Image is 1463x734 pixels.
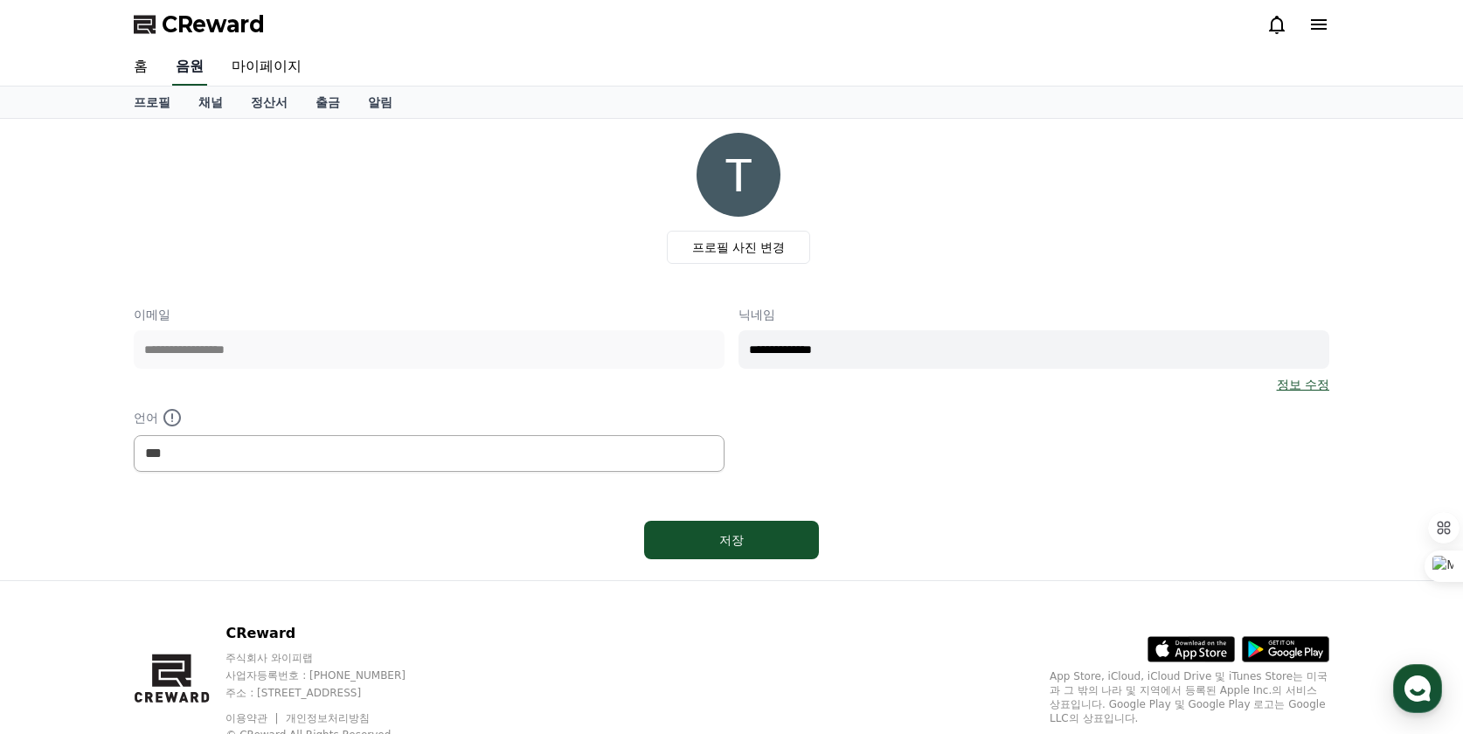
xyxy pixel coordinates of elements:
[1277,376,1329,393] a: 정보 수정
[302,87,354,118] a: 출금
[120,87,184,118] a: 프로필
[134,306,725,323] p: 이메일
[738,306,1329,323] p: 닉네임
[162,10,265,38] span: CReward
[134,407,725,428] p: 언어
[644,521,819,559] button: 저장
[354,87,406,118] a: 알림
[160,581,181,595] span: 대화
[225,712,281,724] a: 이용약관
[115,554,225,598] a: 대화
[134,10,265,38] a: CReward
[225,668,439,682] p: 사업자등록번호 : [PHONE_NUMBER]
[55,580,66,594] span: 홈
[667,231,811,264] label: 프로필 사진 변경
[679,531,784,549] div: 저장
[225,623,439,644] p: CReward
[184,87,237,118] a: 채널
[1050,669,1329,725] p: App Store, iCloud, iCloud Drive 및 iTunes Store는 미국과 그 밖의 나라 및 지역에서 등록된 Apple Inc.의 서비스 상표입니다. Goo...
[225,686,439,700] p: 주소 : [STREET_ADDRESS]
[5,554,115,598] a: 홈
[120,49,162,86] a: 홈
[225,554,336,598] a: 설정
[270,580,291,594] span: 설정
[697,133,780,217] img: profile_image
[237,87,302,118] a: 정산서
[218,49,315,86] a: 마이페이지
[225,651,439,665] p: 주식회사 와이피랩
[172,49,207,86] a: 음원
[286,712,370,724] a: 개인정보처리방침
